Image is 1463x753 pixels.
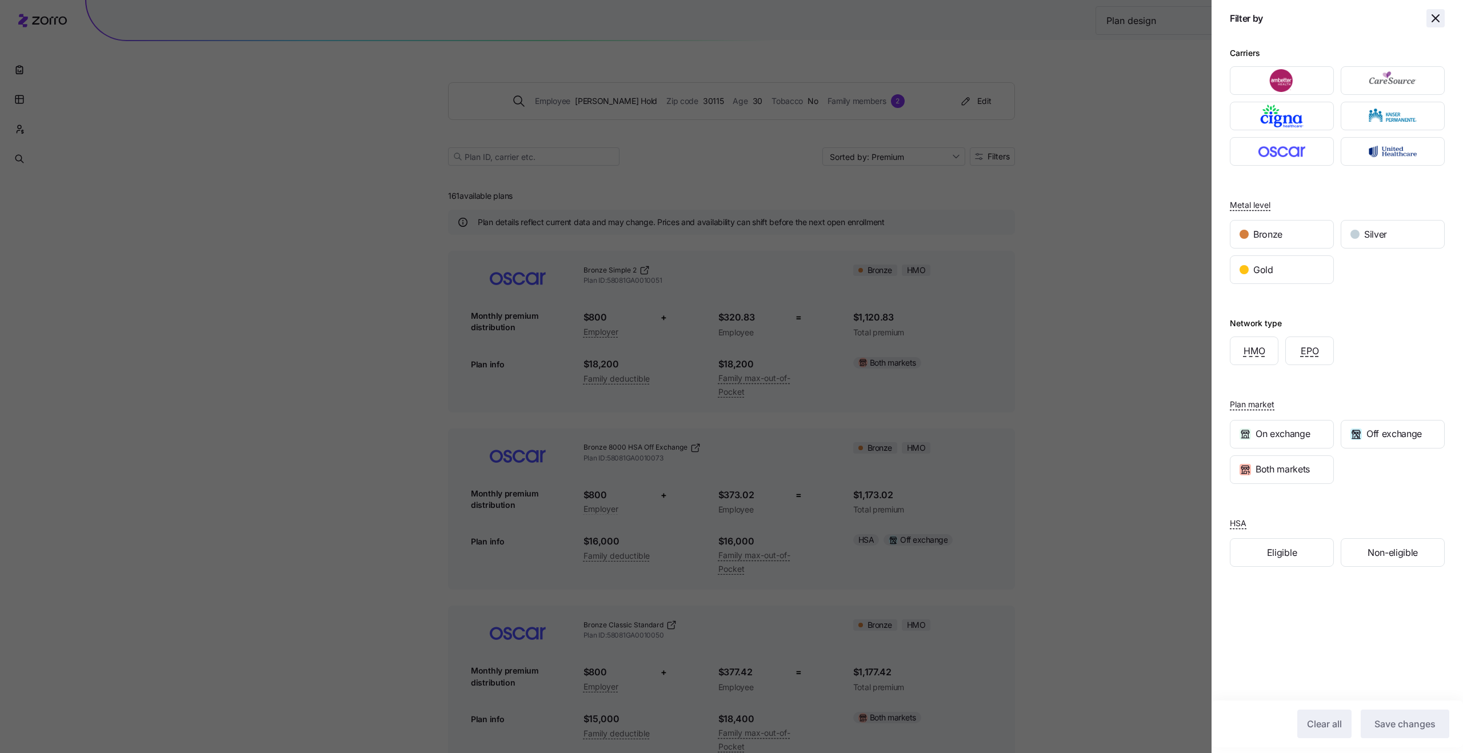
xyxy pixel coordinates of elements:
span: Save changes [1374,717,1436,731]
span: Metal level [1230,199,1270,211]
img: CareSource [1351,69,1435,92]
span: Gold [1253,263,1273,277]
span: Off exchange [1366,427,1422,441]
span: On exchange [1256,427,1310,441]
span: HSA [1230,518,1246,529]
span: EPO [1301,344,1319,358]
span: Bronze [1253,227,1282,242]
div: Network type [1230,317,1282,330]
span: Eligible [1267,546,1297,560]
img: Kaiser Permanente [1351,105,1435,127]
img: UnitedHealthcare [1351,140,1435,163]
button: Clear all [1297,710,1352,738]
img: Cigna Healthcare [1240,105,1324,127]
img: Ambetter [1240,69,1324,92]
span: Clear all [1307,717,1342,731]
span: Non-eligible [1368,546,1418,560]
span: Plan market [1230,399,1274,410]
img: Oscar [1240,140,1324,163]
div: Carriers [1230,47,1260,59]
span: Both markets [1256,462,1310,476]
h1: Filter by [1230,13,1417,25]
span: Silver [1364,227,1387,242]
span: HMO [1244,344,1265,358]
button: Save changes [1361,710,1449,738]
